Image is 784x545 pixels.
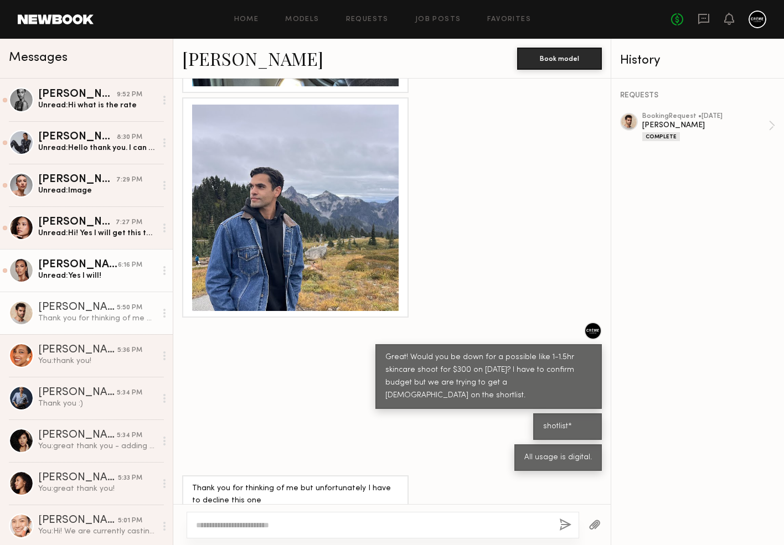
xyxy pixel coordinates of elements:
[38,473,118,484] div: [PERSON_NAME]
[285,16,319,23] a: Models
[117,430,142,441] div: 5:34 PM
[116,217,142,228] div: 7:27 PM
[385,351,592,402] div: Great! Would you be down for a possible like 1-1.5hr skincare shoot for $300 on [DATE]? I have to...
[117,132,142,143] div: 8:30 PM
[38,100,156,111] div: Unread: Hi what is the rate
[38,387,117,398] div: [PERSON_NAME]
[117,388,142,398] div: 5:34 PM
[487,16,531,23] a: Favorites
[38,174,116,185] div: [PERSON_NAME]
[38,132,117,143] div: [PERSON_NAME]
[38,143,156,153] div: Unread: Hello thank you. I can have that to you [DATE]! I am currently out of town.
[642,120,768,131] div: [PERSON_NAME]
[524,451,592,464] div: All usage is digital.
[38,398,156,409] div: Thank you :)
[543,421,592,433] div: shotlist*
[517,53,602,63] a: Book model
[517,48,602,70] button: Book model
[38,271,156,281] div: Unread: Yes I will!
[182,46,323,70] a: [PERSON_NAME]
[38,302,117,313] div: [PERSON_NAME]
[38,345,117,356] div: [PERSON_NAME]
[38,228,156,238] div: Unread: Hi! Yes I will get this to you asap! No tattoos!
[118,516,142,526] div: 5:01 PM
[116,175,142,185] div: 7:29 PM
[642,113,775,141] a: bookingRequest •[DATE][PERSON_NAME]Complete
[38,526,156,537] div: You: Hi! We are currently casting for a skincare shoot on [DATE]. Can you please send over fresh ...
[642,113,768,120] div: booking Request • [DATE]
[117,345,142,356] div: 5:36 PM
[38,259,118,271] div: [PERSON_NAME]
[620,92,775,100] div: REQUESTS
[118,473,142,484] div: 5:33 PM
[117,303,142,313] div: 5:50 PM
[620,54,775,67] div: History
[234,16,259,23] a: Home
[38,515,118,526] div: [PERSON_NAME]
[38,441,156,451] div: You: great thank you - adding you to our list to client and will be in touch if they would like t...
[38,217,116,228] div: [PERSON_NAME]
[642,132,680,141] div: Complete
[9,51,68,64] span: Messages
[38,89,117,100] div: [PERSON_NAME]
[38,484,156,494] div: You: great thank you!
[415,16,461,23] a: Job Posts
[118,260,142,271] div: 6:16 PM
[346,16,389,23] a: Requests
[38,430,117,441] div: [PERSON_NAME]
[38,313,156,324] div: Thank you for thinking of me but unfortunately I have to decline this one
[38,185,156,196] div: Unread: Image
[38,356,156,366] div: You: thank you!
[192,482,399,508] div: Thank you for thinking of me but unfortunately I have to decline this one
[117,90,142,100] div: 9:52 PM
